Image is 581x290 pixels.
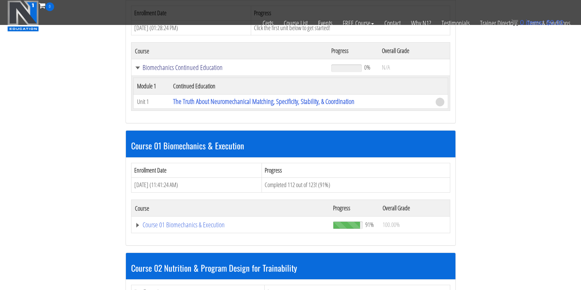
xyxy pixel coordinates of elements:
[313,11,338,35] a: Events
[365,221,374,228] span: 91%
[262,178,450,193] td: Completed 112 out of 123! (91%)
[522,11,575,35] a: Terms & Conditions
[338,11,379,35] a: FREE Course
[131,200,330,217] th: Course
[262,163,450,178] th: Progress
[378,43,450,59] th: Overall Grade
[131,163,262,178] th: Enrollment Date
[526,19,544,26] span: items:
[546,19,564,26] bdi: 0.00
[45,2,54,11] span: 0
[406,11,436,35] a: Why N1?
[257,11,279,35] a: Certs
[475,11,522,35] a: Trainer Directory
[520,19,524,26] span: 0
[39,1,54,10] a: 0
[328,43,378,59] th: Progress
[133,95,170,109] td: Unit 1
[131,263,450,272] h3: Course 02 Nutrition & Program Design for Trainability
[131,141,450,150] h3: Course 01 Biomechanics & Execution
[133,78,170,95] th: Module 1
[436,11,475,35] a: Testimonials
[135,221,326,228] a: Course 01 Biomechanics & Execution
[135,64,325,71] a: Biomechanics Continued Education
[379,11,406,35] a: Contact
[379,200,450,217] th: Overall Grade
[379,217,450,233] td: 100.00%
[279,11,313,35] a: Course List
[378,59,450,76] td: N/A
[546,19,550,26] span: $
[511,19,518,26] img: icon11.png
[330,200,379,217] th: Progress
[170,78,432,95] th: Continued Education
[131,178,262,193] td: [DATE] (11:41:24 AM)
[131,43,328,59] th: Course
[7,0,39,32] img: n1-education
[364,63,370,71] span: 0%
[511,19,564,26] a: 0 items: $0.00
[173,97,354,106] a: The Truth About Neuromechanical Matching, Specificity, Stability, & Coordination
